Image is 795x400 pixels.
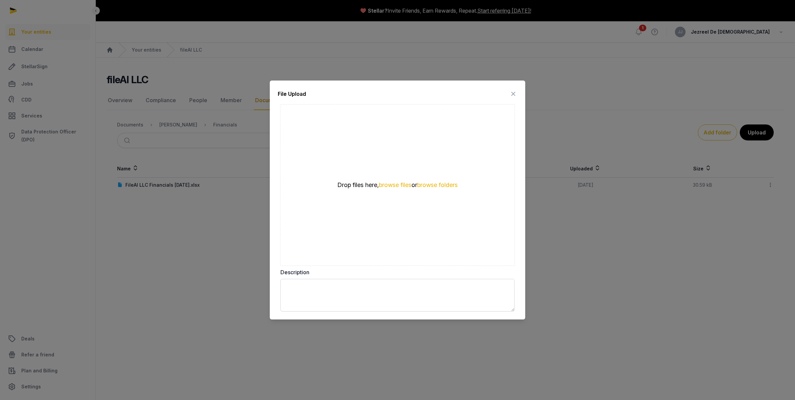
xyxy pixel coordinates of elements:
div: File Upload [278,90,306,98]
iframe: Chat Widget [676,323,795,400]
button: browse folders [417,182,458,188]
div: Uppy Dashboard [278,102,517,268]
label: Description [280,268,515,276]
button: browse files [379,182,411,188]
div: Drop files here, or [318,181,477,189]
